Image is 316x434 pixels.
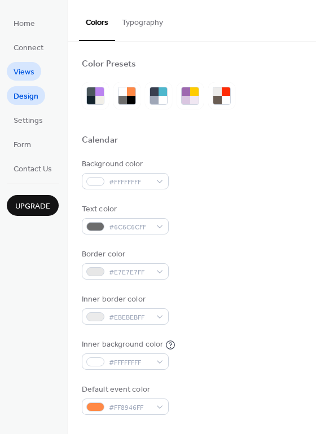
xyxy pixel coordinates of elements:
div: Inner border color [82,294,166,305]
span: #E7E7E7FF [109,267,151,278]
div: Inner background color [82,339,163,351]
button: Upgrade [7,195,59,216]
span: Home [14,18,35,30]
span: #FFFFFFFF [109,176,151,188]
a: Connect [7,38,50,56]
span: Form [14,139,31,151]
div: Default event color [82,384,166,396]
a: Settings [7,110,50,129]
div: Calendar [82,135,118,147]
span: Upgrade [15,201,50,212]
div: Background color [82,158,166,170]
div: Text color [82,203,166,215]
span: Settings [14,115,43,127]
span: Connect [14,42,43,54]
span: #FF8946FF [109,402,151,414]
a: Contact Us [7,159,59,178]
a: Form [7,135,38,153]
span: Contact Us [14,163,52,175]
div: Border color [82,249,166,260]
span: #FFFFFFFF [109,357,151,369]
a: Views [7,62,41,81]
a: Design [7,86,45,105]
div: Color Presets [82,59,136,70]
span: #6C6C6CFF [109,222,151,233]
span: #EBEBEBFF [109,312,151,324]
span: Design [14,91,38,103]
a: Home [7,14,42,32]
span: Views [14,67,34,78]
